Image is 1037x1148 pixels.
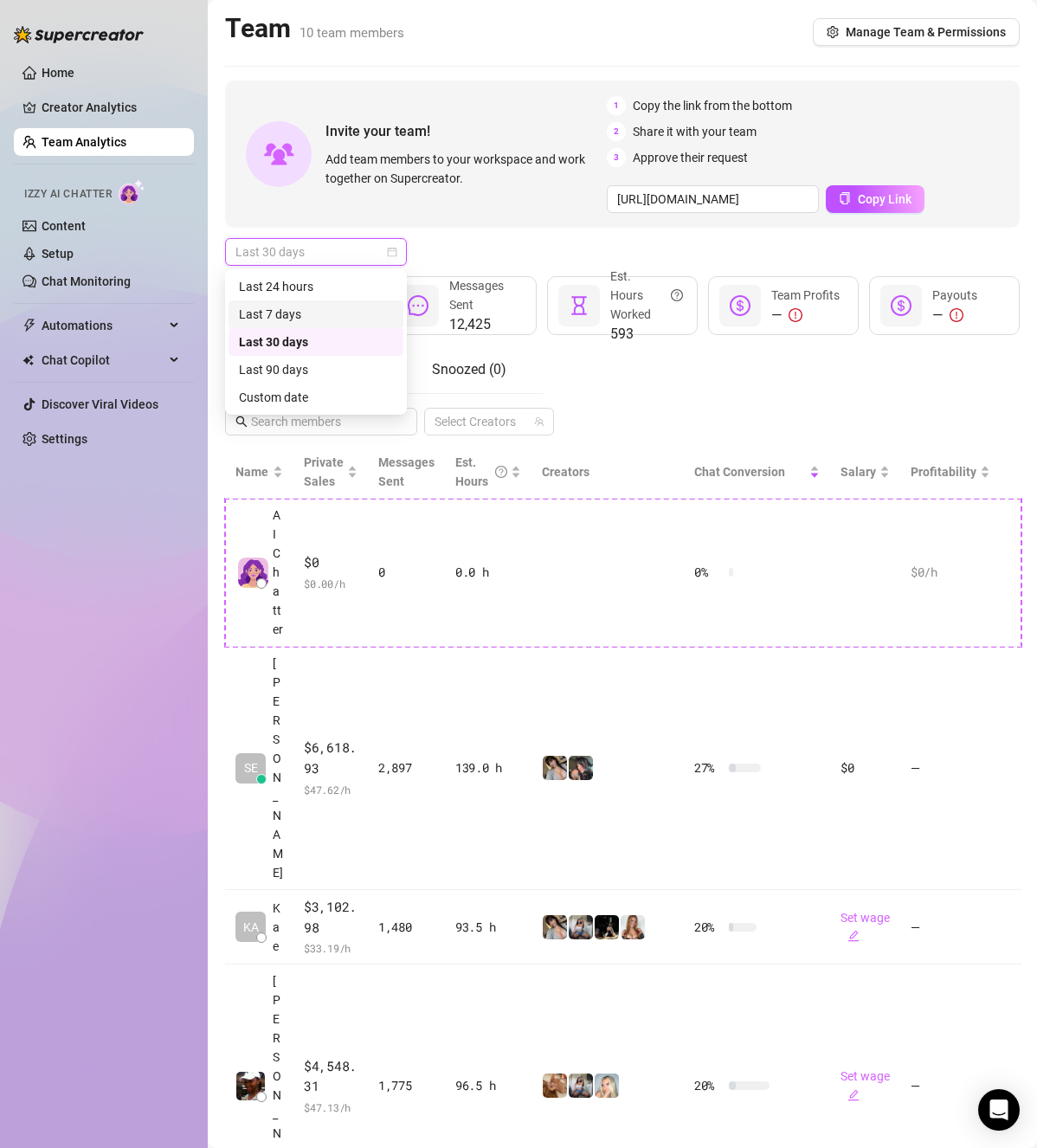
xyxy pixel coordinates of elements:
[378,758,435,777] div: 2,897
[607,148,626,167] span: 3
[304,575,357,592] span: $ 0.00 /h
[932,288,977,302] span: Payouts
[239,388,393,407] div: Custom date
[378,563,435,582] div: 0
[607,122,626,141] span: 2
[621,915,645,939] img: Roux
[847,930,860,942] span: edit
[387,247,397,257] span: calendar
[236,1072,265,1100] img: Ari Kirk
[304,455,344,488] span: Private Sales
[950,308,963,322] span: exclamation-circle
[229,384,403,411] div: Custom date
[694,758,722,777] span: 27 %
[325,120,607,142] span: Invite your team!
[841,911,890,944] a: Set wageedit
[304,552,357,573] span: $0
[846,25,1006,39] span: Manage Team & Permissions
[229,328,403,356] div: Last 30 days
[543,1074,567,1098] img: Roux️‍
[23,354,34,366] img: Chat Copilot
[119,179,145,204] img: AI Chatter
[911,465,976,479] span: Profitability
[978,1089,1020,1131] div: Open Intercom Messenger
[455,918,521,937] div: 93.5 h
[229,273,403,300] div: Last 24 hours
[42,312,164,339] span: Automations
[789,308,802,322] span: exclamation-circle
[841,465,876,479] span: Salary
[304,897,357,938] span: $3,102.98
[900,647,1001,890] td: —
[229,356,403,384] div: Last 90 days
[633,96,792,115] span: Copy the link from the bottom
[847,1089,860,1101] span: edit
[42,94,180,121] a: Creator Analytics
[534,416,544,427] span: team
[24,186,112,203] span: Izzy AI Chatter
[595,915,619,939] img: RavenGoesWild
[225,446,293,499] th: Name
[239,332,393,351] div: Last 30 days
[42,135,126,149] a: Team Analytics
[694,918,722,937] span: 20 %
[449,279,504,312] span: Messages Sent
[455,1076,521,1095] div: 96.5 h
[229,300,403,328] div: Last 7 days
[243,918,259,937] span: KA
[235,239,396,265] span: Last 30 days
[42,274,131,288] a: Chat Monitoring
[244,758,258,777] span: SE
[595,1074,619,1098] img: Megan
[730,295,750,316] span: dollar-circle
[42,66,74,80] a: Home
[569,295,589,316] span: hourglass
[694,1076,722,1095] span: 20 %
[543,915,567,939] img: Raven
[543,756,567,780] img: Raven
[694,465,785,479] span: Chat Conversion
[694,563,722,582] span: 0 %
[911,563,990,582] div: $0 /h
[841,1069,890,1102] a: Set wageedit
[771,288,840,302] span: Team Profits
[238,558,268,588] img: izzy-ai-chatter-avatar-DDCN_rTZ.svg
[235,416,248,428] span: search
[813,18,1020,46] button: Manage Team & Permissions
[304,1099,357,1116] span: $ 47.13 /h
[378,1076,435,1095] div: 1,775
[239,360,393,379] div: Last 90 days
[408,295,428,316] span: message
[569,1074,593,1098] img: ANDREA
[432,361,506,377] span: Snoozed ( 0 )
[610,324,683,345] span: 593
[42,346,164,374] span: Chat Copilot
[826,185,924,213] button: Copy Link
[633,148,748,167] span: Approve their request
[569,756,593,780] img: Riley
[569,915,593,939] img: ANDREA
[610,267,683,324] div: Est. Hours Worked
[239,277,393,296] div: Last 24 hours
[633,122,757,141] span: Share it with your team
[42,219,86,233] a: Content
[42,247,74,261] a: Setup
[14,26,144,43] img: logo-BBDzfeDw.svg
[455,453,507,491] div: Est. Hours
[273,506,283,639] span: AI Chatter
[235,462,269,481] span: Name
[841,758,890,777] div: $0
[239,305,393,324] div: Last 7 days
[304,939,357,957] span: $ 33.19 /h
[273,899,283,956] span: Kae
[671,267,683,324] span: question-circle
[771,305,840,326] div: —
[839,192,851,204] span: copy
[304,738,357,778] span: $6,618.93
[251,412,393,431] input: Search members
[42,397,158,411] a: Discover Viral Videos
[304,781,357,798] span: $ 47.62 /h
[325,150,600,188] span: Add team members to your workspace and work together on Supercreator.
[273,654,283,882] span: [PERSON_NAME]
[23,319,36,332] span: thunderbolt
